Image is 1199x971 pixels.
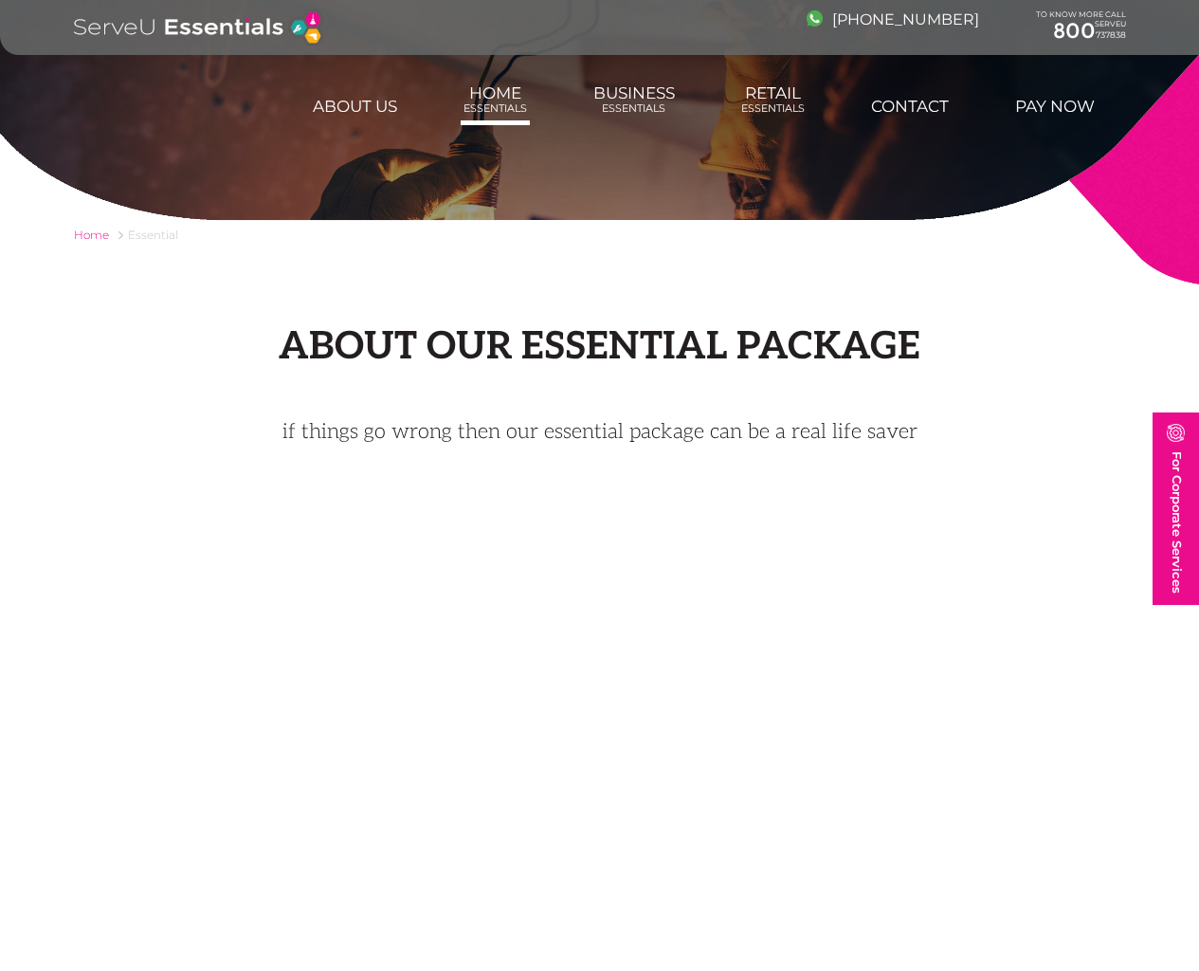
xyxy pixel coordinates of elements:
img: logo [74,9,323,46]
span: Essential [128,228,178,242]
a: 800737838 [1036,19,1126,44]
h2: About our Essential Package [74,324,1126,370]
a: RetailEssentials [738,74,808,125]
span: 800 [1053,18,1096,44]
a: Contact [868,87,952,125]
p: if things go wrong then our essential package can be a real life saver [202,417,998,447]
a: [PHONE_NUMBER] [807,10,979,28]
a: About us [310,87,400,125]
a: For Corporate Services [1153,412,1199,605]
a: Home [74,228,109,242]
a: BusinessEssentials [590,74,678,125]
img: image [1167,424,1185,442]
a: HomeEssentials [461,74,530,125]
span: Essentials [741,102,805,115]
img: image [807,10,823,27]
div: TO KNOW MORE CALL SERVEU [1036,10,1126,45]
span: Essentials [593,102,675,115]
span: Essentials [463,102,527,115]
a: Pay Now [1012,87,1098,125]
